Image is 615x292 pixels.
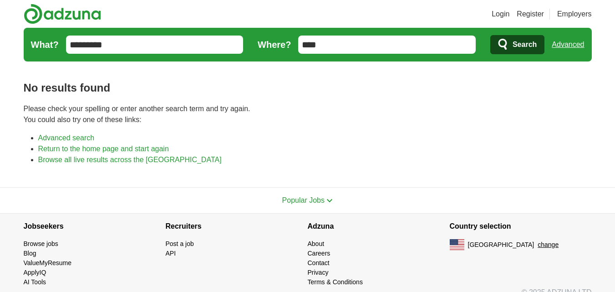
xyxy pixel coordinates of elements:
[24,278,46,286] a: AI Tools
[24,240,58,247] a: Browse jobs
[450,239,464,250] img: US flag
[24,80,592,96] h1: No results found
[308,250,330,257] a: Careers
[308,240,325,247] a: About
[326,199,333,203] img: toggle icon
[38,145,169,153] a: Return to the home page and start again
[557,9,592,20] a: Employers
[308,259,330,266] a: Contact
[468,240,534,250] span: [GEOGRAPHIC_DATA]
[24,250,36,257] a: Blog
[517,9,544,20] a: Register
[490,35,544,54] button: Search
[166,250,176,257] a: API
[38,156,222,164] a: Browse all live results across the [GEOGRAPHIC_DATA]
[513,36,537,54] span: Search
[24,4,101,24] img: Adzuna logo
[308,278,363,286] a: Terms & Conditions
[538,240,559,250] button: change
[24,259,72,266] a: ValueMyResume
[258,38,291,51] label: Where?
[24,269,46,276] a: ApplyIQ
[24,103,592,125] p: Please check your spelling or enter another search term and try again. You could also try one of ...
[31,38,59,51] label: What?
[282,196,325,204] span: Popular Jobs
[552,36,584,54] a: Advanced
[450,214,592,239] h4: Country selection
[166,240,194,247] a: Post a job
[38,134,95,142] a: Advanced search
[492,9,509,20] a: Login
[308,269,329,276] a: Privacy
